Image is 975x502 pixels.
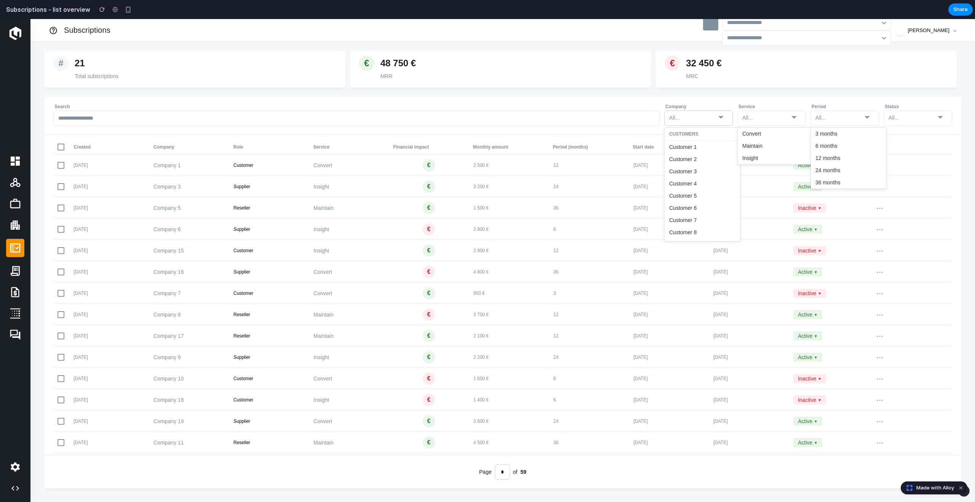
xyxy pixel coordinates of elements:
[473,208,489,213] div: 2 800 €
[153,164,224,172] div: Company 3
[74,250,88,256] div: [DATE]
[742,95,751,102] div: All...
[873,205,886,215] button: ⋯
[473,336,489,341] div: 2 200 €
[313,334,384,342] div: Insight
[884,84,952,91] label: Status
[74,272,88,277] div: [DATE]
[74,314,88,320] div: [DATE]
[793,355,826,364] button: Inactive▼
[793,270,826,279] button: Inactive▼
[738,133,813,145] button: Insight
[75,53,336,61] div: Total subscriptions
[873,227,886,237] button: ⋯
[818,358,822,362] span: ▼
[473,165,489,171] div: 3 200 €
[3,5,90,14] h2: Subscriptions - list overview
[233,208,250,213] div: Supplier
[479,449,492,457] span: Page
[233,125,313,131] h5: Role
[738,121,813,133] button: Maintain
[811,157,886,169] button: 36 months
[818,379,822,383] span: ▼
[665,122,740,134] button: Customer 1
[473,378,489,384] div: 1 400 €
[56,163,66,172] span: Toggle Row Selected
[670,37,675,51] div: €
[233,336,250,341] div: Supplier
[553,229,558,235] div: 12
[74,186,88,192] div: [DATE]
[74,293,88,299] div: [DATE]
[633,357,648,363] div: [DATE]
[313,249,384,257] div: Convert
[633,229,648,235] div: [DATE]
[879,14,889,24] button: Open
[153,420,224,428] div: Company 11
[473,144,489,149] div: 2 500 €
[153,228,224,236] div: Company 15
[665,158,740,171] button: Customer 4
[473,229,489,235] div: 2 900 €
[811,109,886,121] button: 3 months
[553,293,558,299] div: 12
[956,483,965,492] button: Dismiss watermark
[427,270,431,279] div: €
[233,314,250,320] div: Reseller
[686,38,934,50] h3: 32 450 €
[901,484,955,492] a: Made with Alloy
[553,250,558,256] div: 36
[153,142,224,150] div: Company 1
[233,144,253,149] div: Customer
[153,292,224,300] div: Company 8
[873,291,886,301] button: ⋯
[427,355,431,364] div: €
[811,145,886,157] button: 24 months
[633,314,648,320] div: [DATE]
[713,378,728,384] div: [DATE]
[56,419,66,428] span: Toggle Row Selected
[665,207,740,219] button: Customer 8
[364,37,369,51] div: €
[153,249,224,257] div: Company 16
[793,142,822,151] button: Active▼
[553,314,558,320] div: 12
[713,400,728,405] div: [DATE]
[313,313,384,321] div: Maintain
[713,272,728,277] div: [DATE]
[56,184,66,193] span: Toggle Row Selected
[810,84,879,91] label: Period
[553,400,558,405] div: 24
[153,270,224,278] div: Company 7
[233,165,250,171] div: Supplier
[633,165,648,171] div: [DATE]
[873,397,886,407] button: ⋯
[665,134,740,146] button: Customer 2
[233,357,253,363] div: Customer
[473,314,489,320] div: 2 100 €
[665,183,740,195] button: Customer 6
[313,228,384,236] div: Insight
[814,251,818,255] span: ▼
[74,229,88,235] div: [DATE]
[56,123,66,133] span: Toggle All Rows Selected
[56,376,66,385] span: Toggle Row Selected
[75,38,323,50] h3: 21
[56,270,66,279] span: Toggle Row Selected
[814,208,818,213] span: ▼
[233,229,253,235] div: Customer
[56,334,66,343] span: Toggle Row Selected
[313,206,384,214] div: Insight
[233,400,250,405] div: Supplier
[473,250,489,256] div: 4 800 €
[427,142,431,151] div: €
[153,398,224,406] div: Company 19
[473,125,553,131] h5: Monthly amount
[908,6,957,16] button: [PERSON_NAME]
[313,420,384,428] div: Maintain
[74,378,88,384] div: [DATE]
[818,187,822,191] span: ▼
[793,398,822,407] button: Active▼
[380,53,642,61] div: MRR
[56,291,66,300] span: Toggle Row Selected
